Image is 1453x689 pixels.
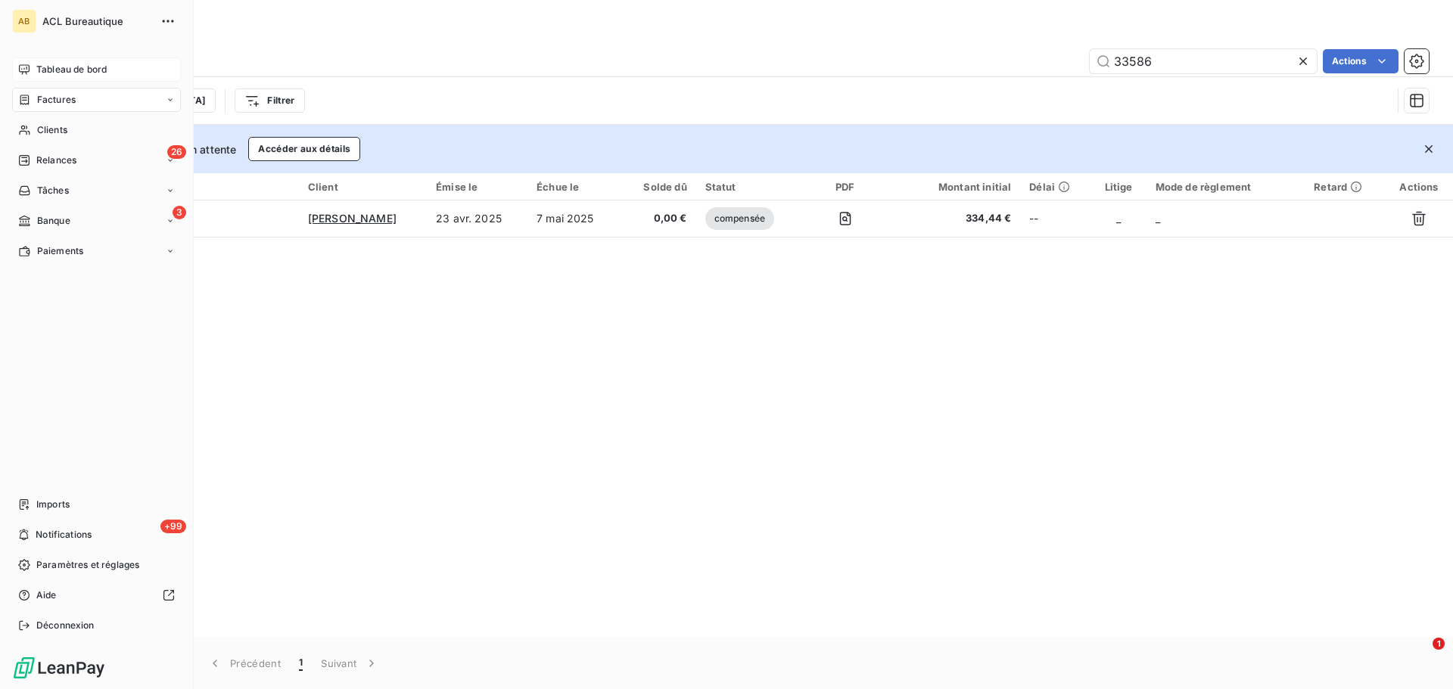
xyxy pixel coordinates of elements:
[37,123,67,137] span: Clients
[290,647,312,679] button: 1
[12,656,106,680] img: Logo LeanPay
[1156,181,1296,193] div: Mode de règlement
[36,588,57,602] span: Aide
[36,528,92,542] span: Notifications
[631,211,686,226] span: 0,00 €
[631,181,686,193] div: Solde dû
[1433,638,1445,650] span: 1
[42,15,151,27] span: ACL Bureautique
[810,181,880,193] div: PDF
[36,498,70,511] span: Imports
[1323,49,1399,73] button: Actions
[37,244,83,258] span: Paiements
[1394,181,1444,193] div: Actions
[160,520,186,533] span: +99
[436,181,518,193] div: Émise le
[1116,212,1121,225] span: _
[37,214,70,228] span: Banque
[36,558,139,572] span: Paramètres et réglages
[1090,49,1317,73] input: Rechercher
[198,647,290,679] button: Précédent
[1402,638,1438,674] iframe: Intercom live chat
[248,137,360,161] button: Accéder aux détails
[427,200,527,237] td: 23 avr. 2025
[1020,200,1091,237] td: --
[1156,212,1160,225] span: _
[1029,181,1081,193] div: Délai
[527,200,622,237] td: 7 mai 2025
[37,93,76,107] span: Factures
[167,145,186,159] span: 26
[12,9,36,33] div: AB
[1100,181,1137,193] div: Litige
[898,211,1011,226] span: 334,44 €
[36,619,95,632] span: Déconnexion
[36,154,76,167] span: Relances
[299,656,303,671] span: 1
[312,647,388,679] button: Suivant
[1314,181,1376,193] div: Retard
[537,181,613,193] div: Échue le
[235,88,304,113] button: Filtrer
[36,63,107,76] span: Tableau de bord
[173,206,186,219] span: 3
[12,583,181,607] a: Aide
[308,212,397,225] span: [PERSON_NAME]
[705,181,792,193] div: Statut
[898,181,1011,193] div: Montant initial
[37,184,69,197] span: Tâches
[705,207,774,230] span: compensée
[308,181,418,193] div: Client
